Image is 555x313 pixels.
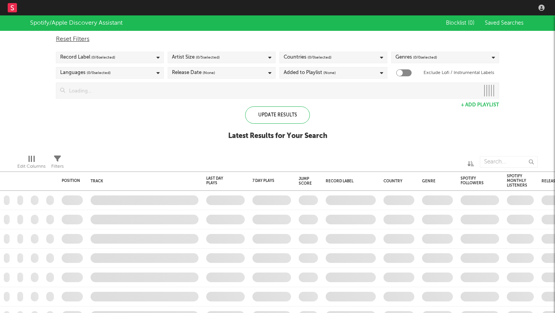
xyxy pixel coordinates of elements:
[30,19,123,28] div: Spotify/Apple Discovery Assistant
[62,178,80,183] div: Position
[17,162,45,171] div: Edit Columns
[383,179,410,183] div: Country
[461,103,499,108] button: + Add Playlist
[284,68,336,77] div: Added to Playlist
[507,174,527,188] div: Spotify Monthly Listeners
[308,53,331,62] span: ( 0 / 0 selected)
[413,53,437,62] span: ( 0 / 0 selected)
[206,176,233,185] div: Last Day Plays
[172,68,215,77] div: Release Date
[480,156,538,168] input: Search...
[203,68,215,77] span: (None)
[424,68,494,77] label: Exclude Lofi / Instrumental Labels
[172,53,220,62] div: Artist Size
[17,152,45,175] div: Edit Columns
[60,53,115,62] div: Record Label
[196,53,220,62] span: ( 0 / 5 selected)
[56,35,499,44] div: Reset Filters
[87,68,111,77] span: ( 0 / 0 selected)
[461,176,488,185] div: Spotify Followers
[483,20,525,26] button: Saved Searches
[446,20,474,26] span: Blocklist
[91,179,195,183] div: Track
[485,20,525,26] span: Saved Searches
[252,178,279,183] div: 7 Day Plays
[65,83,479,98] input: Loading...
[395,53,437,62] div: Genres
[422,179,449,183] div: Genre
[245,106,310,124] div: Update Results
[51,152,64,175] div: Filters
[299,177,312,186] div: Jump Score
[468,20,474,26] span: ( 0 )
[51,162,64,171] div: Filters
[60,68,111,77] div: Languages
[284,53,331,62] div: Countries
[91,53,115,62] span: ( 0 / 6 selected)
[326,179,372,183] div: Record Label
[323,68,336,77] span: (None)
[228,131,327,141] div: Latest Results for Your Search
